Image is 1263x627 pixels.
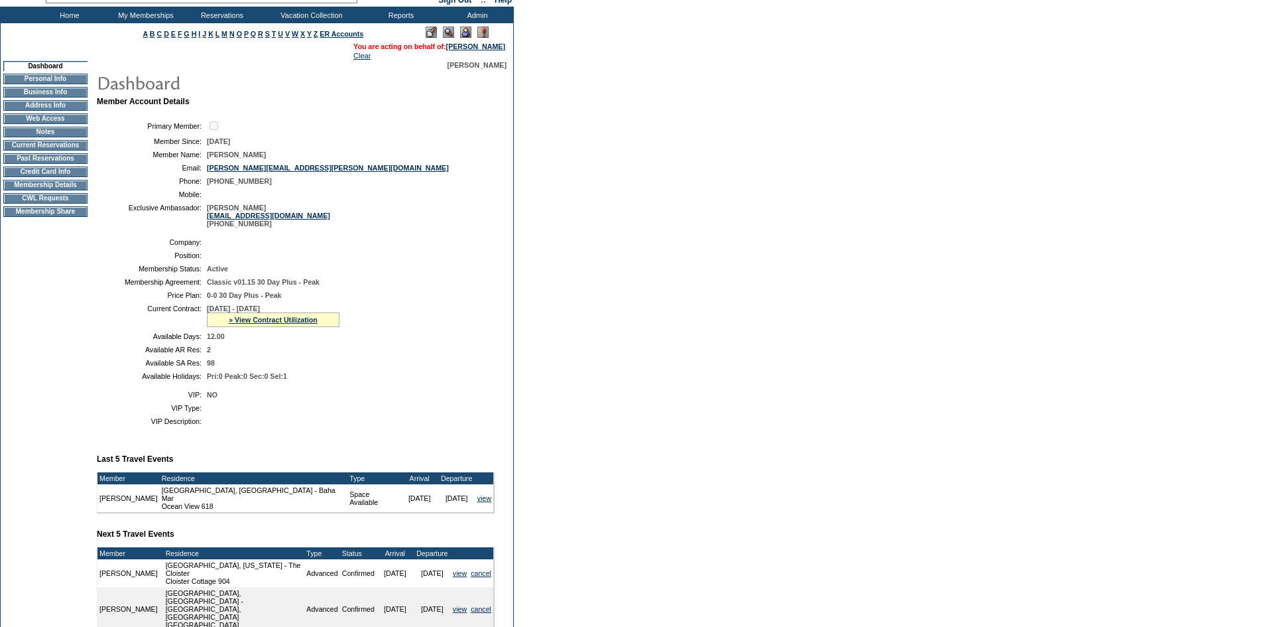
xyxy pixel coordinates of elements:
a: K [208,30,213,38]
a: [PERSON_NAME] [446,42,505,50]
a: A [143,30,148,38]
a: ER Accounts [320,30,363,38]
td: Available AR Res: [102,346,202,354]
a: S [265,30,270,38]
td: Price Plan: [102,291,202,299]
a: P [244,30,249,38]
a: X [300,30,305,38]
td: Email: [102,164,202,172]
td: Membership Status: [102,265,202,273]
td: Reservations [182,7,259,23]
a: Y [307,30,312,38]
span: [DATE] - [DATE] [207,305,260,313]
td: Available SA Res: [102,359,202,367]
td: Status [340,547,377,559]
a: I [198,30,200,38]
a: cancel [471,605,491,613]
td: Mobile: [102,190,202,198]
a: » View Contract Utilization [229,316,318,324]
td: Admin [438,7,514,23]
span: 12.00 [207,332,225,340]
td: Advanced [304,559,339,587]
a: T [272,30,276,38]
td: Type [304,547,339,559]
a: L [215,30,219,38]
img: Impersonate [460,27,471,38]
td: Vacation Collection [259,7,361,23]
td: Current Reservations [3,140,88,151]
a: M [221,30,227,38]
span: 98 [207,359,215,367]
b: Last 5 Travel Events [97,454,173,464]
span: 0-0 30 Day Plus - Peak [207,291,282,299]
span: [PERSON_NAME] [448,61,507,69]
td: Dashboard [3,61,88,71]
b: Next 5 Travel Events [97,529,174,539]
td: Home [30,7,106,23]
td: Membership Share [3,206,88,217]
a: [PERSON_NAME][EMAIL_ADDRESS][PERSON_NAME][DOMAIN_NAME] [207,164,449,172]
img: Log Concern/Member Elevation [477,27,489,38]
td: Company: [102,238,202,246]
span: Active [207,265,228,273]
td: Business Info [3,87,88,98]
a: J [202,30,206,38]
span: [PERSON_NAME] [207,151,266,159]
a: U [278,30,283,38]
a: Q [251,30,256,38]
td: Reports [361,7,438,23]
td: Space Available [347,484,401,512]
td: [GEOGRAPHIC_DATA], [GEOGRAPHIC_DATA] - Baha Mar Ocean View 618 [160,484,348,512]
b: Member Account Details [97,97,190,106]
td: Residence [164,547,305,559]
a: O [237,30,242,38]
img: View Mode [443,27,454,38]
td: VIP: [102,391,202,399]
a: view [477,494,491,502]
td: Available Holidays: [102,372,202,380]
td: Position: [102,251,202,259]
a: N [229,30,235,38]
img: pgTtlDashboard.gif [96,69,361,96]
td: Available Days: [102,332,202,340]
td: Arrival [377,547,414,559]
td: Type [347,472,401,484]
span: [DATE] [207,137,230,145]
a: F [178,30,182,38]
span: [PHONE_NUMBER] [207,177,272,185]
td: Arrival [401,472,438,484]
td: [PERSON_NAME] [97,484,160,512]
td: [DATE] [414,559,451,587]
td: Web Access [3,113,88,124]
td: [DATE] [401,484,438,512]
a: R [258,30,263,38]
td: [DATE] [377,559,414,587]
td: Past Reservations [3,153,88,164]
td: Member [97,472,160,484]
td: Membership Details [3,180,88,190]
td: VIP Type: [102,404,202,412]
a: V [285,30,290,38]
td: Departure [414,547,451,559]
span: 2 [207,346,211,354]
span: [PERSON_NAME] [PHONE_NUMBER] [207,204,330,228]
td: Exclusive Ambassador: [102,204,202,228]
a: D [164,30,169,38]
a: cancel [471,569,491,577]
a: H [192,30,197,38]
td: Departure [438,472,475,484]
td: [DATE] [438,484,475,512]
a: Clear [353,52,371,60]
a: W [292,30,298,38]
a: Z [314,30,318,38]
td: My Memberships [106,7,182,23]
td: [PERSON_NAME] [97,559,160,587]
td: Member Since: [102,137,202,145]
a: view [453,569,467,577]
td: Address Info [3,100,88,111]
a: E [171,30,176,38]
td: Personal Info [3,74,88,84]
td: Phone: [102,177,202,185]
td: Notes [3,127,88,137]
td: Confirmed [340,559,377,587]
